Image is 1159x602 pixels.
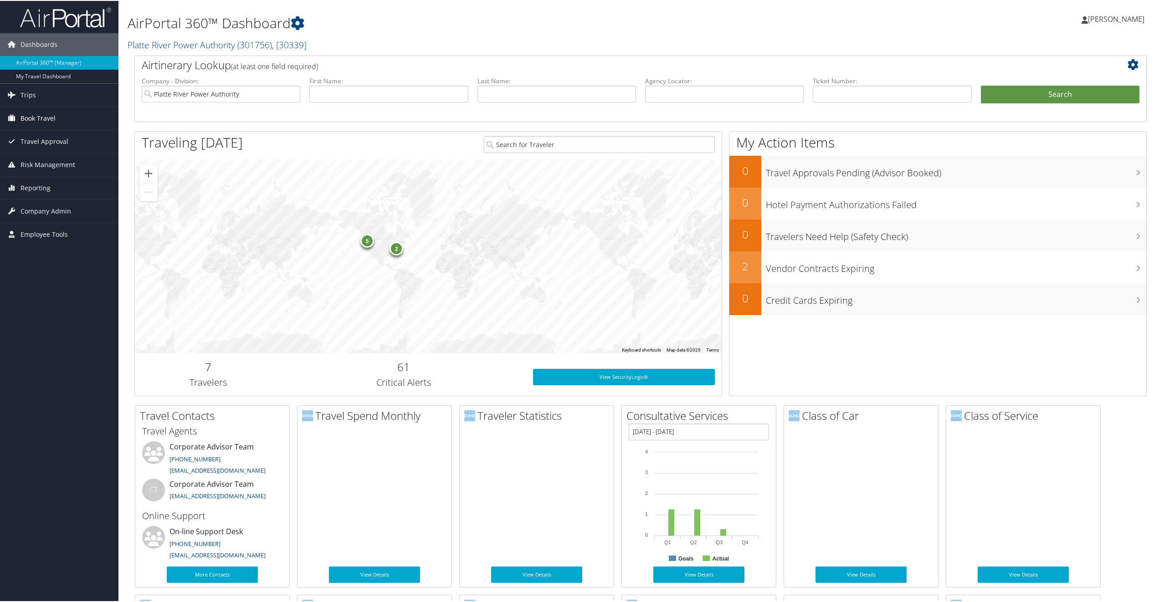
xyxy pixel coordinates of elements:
label: Agency Locator: [645,76,804,85]
h1: Traveling [DATE] [142,132,243,151]
span: Book Travel [21,106,56,129]
h2: 7 [142,358,275,374]
h3: Travel Agents [142,424,282,437]
a: 2Vendor Contracts Expiring [729,250,1146,282]
h3: Travel Approvals Pending (Advisor Booked) [766,161,1146,179]
h2: Consultative Services [626,407,776,423]
h2: Traveler Statistics [464,407,614,423]
h3: Travelers [142,375,275,388]
a: View Details [329,566,420,582]
text: Q4 [742,539,749,544]
button: Keyboard shortcuts [622,346,661,352]
span: Travel Approval [21,129,68,152]
a: Open this area in Google Maps (opens a new window) [137,341,167,352]
h2: 0 [729,194,761,209]
span: , [ 30339 ] [272,38,307,50]
span: Company Admin [21,199,71,222]
span: Dashboards [21,32,57,55]
a: View Details [653,566,744,582]
h2: 0 [729,226,761,241]
img: domo-logo.png [464,409,475,420]
button: Search [981,85,1139,103]
button: Zoom in [139,163,158,182]
span: Risk Management [21,153,75,175]
label: Ticket Number: [813,76,971,85]
div: 2 [390,241,403,255]
h3: Credit Cards Expiring [766,289,1146,306]
h2: 0 [729,162,761,178]
h3: Vendor Contracts Expiring [766,257,1146,274]
span: ( 301756 ) [237,38,272,50]
li: On-line Support Desk [138,525,287,562]
h3: Critical Alerts [288,375,519,388]
text: Goals [678,555,694,561]
tspan: 0 [645,531,648,537]
button: Zoom out [139,182,158,200]
a: More Contacts [167,566,258,582]
img: domo-logo.png [789,409,800,420]
a: [EMAIL_ADDRESS][DOMAIN_NAME] [169,465,266,474]
h1: My Action Items [729,132,1146,151]
label: Last Name: [477,76,636,85]
a: View Details [978,566,1069,582]
h2: Travel Contacts [140,407,289,423]
h2: Class of Service [951,407,1100,423]
span: Reporting [21,176,51,199]
h2: 0 [729,290,761,305]
h1: AirPortal 360™ Dashboard [128,13,811,32]
span: [PERSON_NAME] [1088,13,1144,23]
img: Google [137,341,167,352]
h3: Online Support [142,509,282,521]
text: Q2 [690,539,697,544]
a: Platte River Power Authority [128,38,307,50]
span: Employee Tools [21,222,68,245]
a: [EMAIL_ADDRESS][DOMAIN_NAME] [169,491,266,499]
a: 0Travel Approvals Pending (Advisor Booked) [729,155,1146,187]
img: domo-logo.png [302,409,313,420]
a: View Details [491,566,582,582]
tspan: 2 [645,490,648,495]
tspan: 4 [645,448,648,454]
div: CT [142,478,165,500]
a: [PHONE_NUMBER] [169,454,221,462]
li: Corporate Advisor Team [138,478,287,507]
tspan: 3 [645,469,648,474]
text: Q3 [716,539,723,544]
text: Actual [712,555,729,561]
h2: Class of Car [789,407,938,423]
span: (at least one field required) [231,61,318,71]
img: airportal-logo.png [20,6,111,27]
a: Terms (opens in new tab) [706,347,719,352]
a: 0Credit Cards Expiring [729,282,1146,314]
input: Search for Traveler [484,135,715,152]
a: [PERSON_NAME] [1082,5,1154,32]
label: First Name: [309,76,468,85]
h2: Airtinerary Lookup [142,56,1055,72]
a: View Details [815,566,907,582]
a: 0Travelers Need Help (Safety Check) [729,219,1146,250]
li: Corporate Advisor Team [138,440,287,478]
label: Company - Division: [142,76,300,85]
h2: Travel Spend Monthly [302,407,451,423]
h2: 2 [729,258,761,273]
a: [EMAIL_ADDRESS][DOMAIN_NAME] [169,550,266,558]
a: View SecurityLogic® [533,368,715,384]
h2: 61 [288,358,519,374]
text: Q1 [664,539,671,544]
div: 5 [360,233,374,247]
a: [PHONE_NUMBER] [169,539,221,547]
span: Trips [21,83,36,106]
h3: Hotel Payment Authorizations Failed [766,193,1146,210]
tspan: 1 [645,510,648,516]
a: 0Hotel Payment Authorizations Failed [729,187,1146,219]
img: domo-logo.png [951,409,962,420]
h3: Travelers Need Help (Safety Check) [766,225,1146,242]
span: Map data ©2025 [667,347,701,352]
